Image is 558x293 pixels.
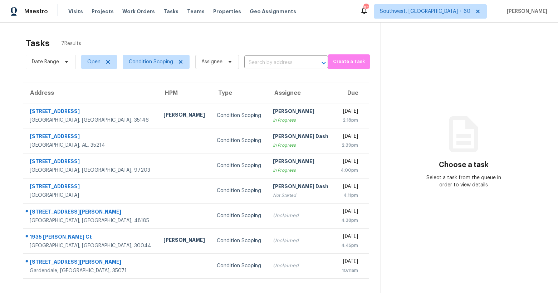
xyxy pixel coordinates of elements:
th: Address [23,83,158,103]
button: Open [319,58,329,68]
div: [PERSON_NAME] Dash [273,183,329,192]
div: [STREET_ADDRESS] [30,183,152,192]
div: In Progress [273,167,329,174]
div: [DATE] [340,208,358,217]
div: [PERSON_NAME] [273,108,329,117]
th: HPM [158,83,211,103]
button: Create a Task [328,54,370,69]
div: [PERSON_NAME] [163,236,205,245]
span: Assignee [201,58,222,65]
div: [PERSON_NAME] [273,158,329,167]
div: In Progress [273,117,329,124]
div: [DATE] [340,183,358,192]
span: Open [87,58,101,65]
div: [STREET_ADDRESS] [30,158,152,167]
div: [STREET_ADDRESS][PERSON_NAME] [30,208,152,217]
th: Due [334,83,369,103]
div: Condition Scoping [217,237,261,244]
div: 4:45pm [340,242,358,249]
div: 10:11am [340,267,358,274]
input: Search by address [244,57,308,68]
h2: Tasks [26,40,50,47]
div: [GEOGRAPHIC_DATA], [GEOGRAPHIC_DATA], 48185 [30,217,152,224]
div: [STREET_ADDRESS] [30,108,152,117]
div: Unclaimed [273,237,329,244]
span: Tasks [163,9,178,14]
div: 4:00pm [340,167,358,174]
div: Gardendale, [GEOGRAPHIC_DATA], 35071 [30,267,152,274]
div: Condition Scoping [217,112,261,119]
div: [STREET_ADDRESS] [30,133,152,142]
div: Condition Scoping [217,262,261,269]
div: 2:18pm [340,117,358,124]
div: 4:38pm [340,217,358,224]
div: [PERSON_NAME] [163,111,205,120]
span: Visits [68,8,83,15]
div: Condition Scoping [217,162,261,169]
div: 626 [363,4,368,11]
span: Create a Task [332,58,366,66]
span: Maestro [24,8,48,15]
div: Not Started [273,192,329,199]
div: [GEOGRAPHIC_DATA], [GEOGRAPHIC_DATA], 35146 [30,117,152,124]
div: [GEOGRAPHIC_DATA], [GEOGRAPHIC_DATA], 30044 [30,242,152,249]
span: Condition Scoping [129,58,173,65]
span: [PERSON_NAME] [504,8,547,15]
span: Teams [187,8,205,15]
th: Type [211,83,267,103]
h3: Choose a task [439,161,489,169]
div: Unclaimed [273,212,329,219]
div: [DATE] [340,133,358,142]
div: Select a task from the queue in order to view details [422,174,505,189]
div: [DATE] [340,158,358,167]
div: Condition Scoping [217,187,261,194]
div: [DATE] [340,233,358,242]
div: [PERSON_NAME] Dash [273,133,329,142]
span: Projects [92,8,114,15]
div: Condition Scoping [217,212,261,219]
span: Date Range [32,58,59,65]
div: [GEOGRAPHIC_DATA], AL, 35214 [30,142,152,149]
div: [GEOGRAPHIC_DATA], [GEOGRAPHIC_DATA], 97203 [30,167,152,174]
div: Condition Scoping [217,137,261,144]
div: Unclaimed [273,262,329,269]
span: Properties [213,8,241,15]
div: [STREET_ADDRESS][PERSON_NAME] [30,258,152,267]
div: [DATE] [340,258,358,267]
div: [DATE] [340,108,358,117]
span: Southwest, [GEOGRAPHIC_DATA] + 60 [380,8,470,15]
div: 1935 [PERSON_NAME] Ct [30,233,152,242]
div: In Progress [273,142,329,149]
span: Work Orders [122,8,155,15]
span: 7 Results [61,40,81,47]
th: Assignee [267,83,334,103]
div: 4:11pm [340,192,358,199]
div: [GEOGRAPHIC_DATA] [30,192,152,199]
span: Geo Assignments [250,8,296,15]
div: 2:39pm [340,142,358,149]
